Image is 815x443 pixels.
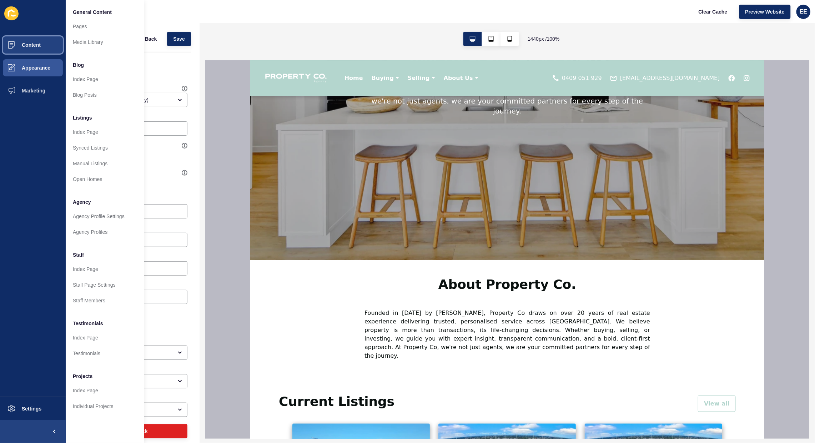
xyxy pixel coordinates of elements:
button: Clear Cache [693,5,734,19]
span: Staff [73,251,84,258]
button: Save [167,32,191,46]
a: Synced Listings [66,140,144,156]
img: Listing image [42,363,180,441]
span: Blog [73,61,84,69]
a: Index Page [66,383,144,398]
img: Listing image [334,363,472,441]
span: General Content [73,9,112,16]
span: Delete Block [117,428,147,435]
a: Index Page [66,71,144,87]
span: Testimonials [73,320,103,327]
a: Open Homes [66,171,144,187]
span: Listings [73,114,92,121]
iframe: To enrich screen reader interactions, please activate Accessibility in Grammarly extension settings [250,60,764,439]
a: Index Page [66,124,144,140]
a: Agency Profiles [66,224,144,240]
span: EE [800,8,807,15]
a: Index Page [66,261,144,277]
a: View all [448,335,486,352]
span: Projects [73,373,92,380]
a: Manual Listings [66,156,144,171]
span: Save [173,35,185,42]
span: Preview Website [745,8,785,15]
span: Agency [73,198,91,206]
a: Staff Members [66,293,144,308]
img: Listing image [188,363,326,441]
a: Blog Posts [66,87,144,103]
button: <Back [133,32,163,46]
a: Pages [66,19,144,34]
span: Clear Cache [699,8,728,15]
a: Individual Projects [66,398,144,414]
a: Media Library [66,34,144,50]
a: Index Page [66,330,144,346]
button: Preview Website [739,5,791,19]
a: Testimonials [66,346,144,361]
a: Staff Page Settings [66,277,144,293]
a: Agency Profile Settings [66,208,144,224]
span: 1440 px / 100 % [528,35,560,42]
span: Back [145,35,157,42]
